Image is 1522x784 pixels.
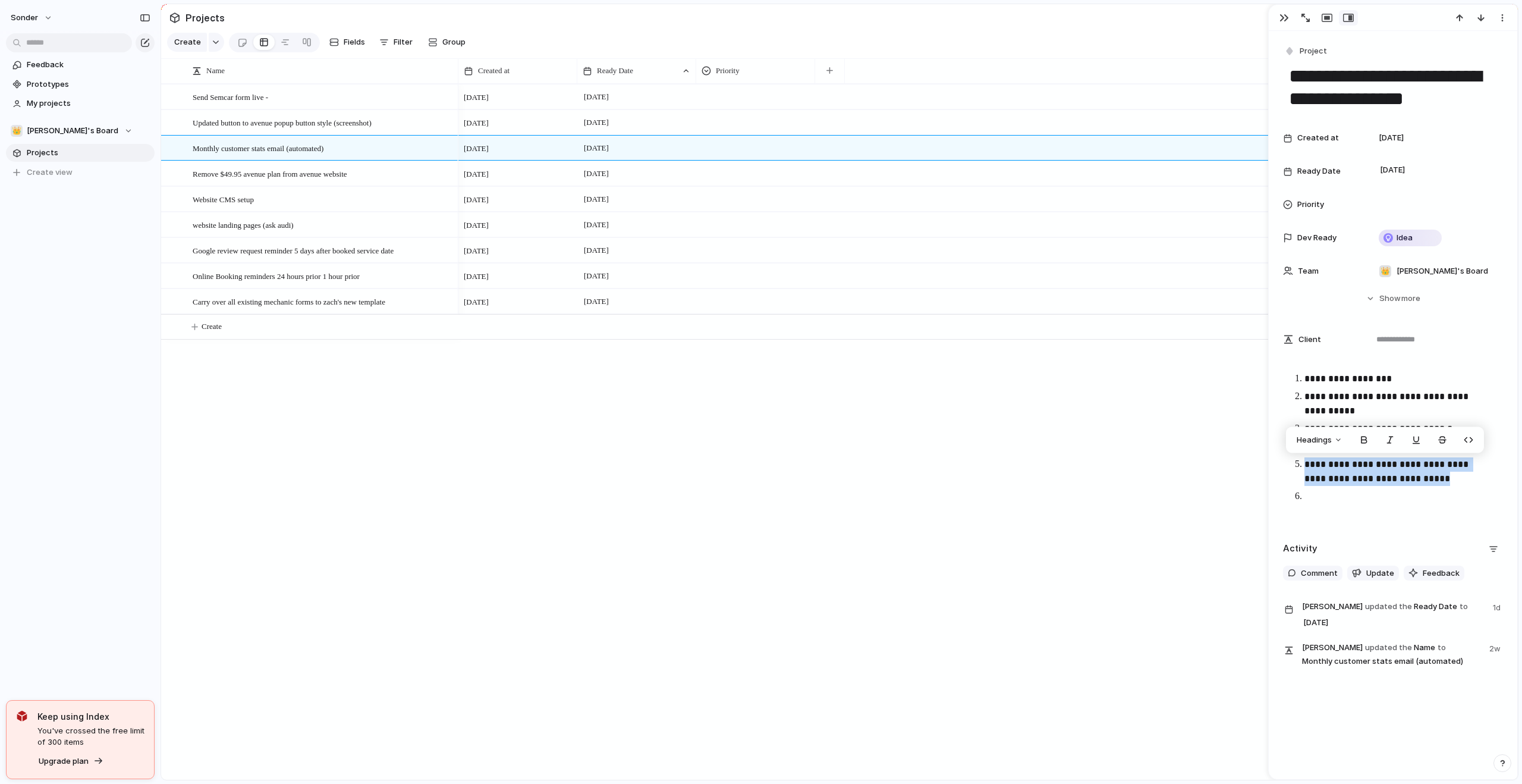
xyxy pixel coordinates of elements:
[174,36,201,48] span: Create
[27,98,150,109] span: My projects
[464,143,489,155] span: [DATE]
[581,294,612,309] span: [DATE]
[193,115,372,129] span: Updated button to avenue popup button style (screenshot)
[1347,566,1399,581] button: Update
[1297,434,1332,446] span: Headings
[1297,199,1324,211] span: Priority
[1282,43,1331,60] button: Project
[27,59,150,71] span: Feedback
[6,144,155,162] a: Projects
[1298,334,1321,346] span: Client
[11,12,38,24] span: sonder
[1377,163,1408,177] span: [DATE]
[1489,641,1503,655] span: 2w
[6,56,155,74] a: Feedback
[202,321,222,333] span: Create
[1397,232,1413,244] span: Idea
[581,115,612,130] span: [DATE]
[464,219,489,231] span: [DATE]
[37,725,144,748] span: You've crossed the free limit of 300 items
[1300,45,1327,57] span: Project
[581,243,612,258] span: [DATE]
[1298,265,1319,277] span: Team
[464,296,489,308] span: [DATE]
[442,36,466,48] span: Group
[193,141,323,155] span: Monthly customer stats email (automated)
[581,192,612,206] span: [DATE]
[1438,642,1446,654] span: to
[581,90,612,104] span: [DATE]
[5,8,59,27] button: sonder
[464,92,489,104] span: [DATE]
[1283,288,1503,309] button: Showmore
[27,147,150,159] span: Projects
[183,7,227,29] span: Projects
[1302,642,1363,654] span: [PERSON_NAME]
[167,33,207,52] button: Create
[1365,642,1412,654] span: updated the
[6,95,155,112] a: My projects
[1297,165,1341,177] span: Ready Date
[1379,265,1391,277] div: 👑
[1493,600,1503,614] span: 1d
[1302,641,1482,667] span: Name Monthly customer stats email (automated)
[1302,600,1486,631] span: Ready Date
[464,194,489,206] span: [DATE]
[1460,601,1468,613] span: to
[27,167,73,178] span: Create view
[193,243,394,257] span: Google review request reminder 5 days after booked service date
[11,125,23,137] div: 👑
[6,122,155,140] button: 👑[PERSON_NAME]'s Board
[6,76,155,93] a: Prototypes
[1283,566,1342,581] button: Comment
[193,90,268,104] span: Send Semcar form live -
[375,33,417,52] button: Filter
[581,218,612,232] span: [DATE]
[193,294,385,308] span: Carry over all existing mechanic forms to zach's new template
[37,710,144,723] span: Keep using Index
[1401,293,1420,305] span: more
[193,218,294,231] span: website landing pages (ask audi)
[6,164,155,181] button: Create view
[35,753,107,770] button: Upgrade plan
[193,167,347,180] span: Remove $49.95 avenue plan from avenue website
[1366,567,1394,579] span: Update
[1423,567,1460,579] span: Feedback
[27,79,150,90] span: Prototypes
[581,269,612,283] span: [DATE]
[422,33,471,52] button: Group
[464,168,489,180] span: [DATE]
[1365,601,1412,613] span: updated the
[1379,293,1401,305] span: Show
[193,269,360,283] span: Online Booking reminders 24 hours prior 1 hour prior
[27,125,118,137] span: [PERSON_NAME]'s Board
[597,65,633,77] span: Ready Date
[1297,132,1339,144] span: Created at
[1297,232,1337,244] span: Dev Ready
[1300,616,1332,630] span: [DATE]
[464,245,489,257] span: [DATE]
[716,65,740,77] span: Priority
[1397,265,1488,277] span: [PERSON_NAME]'s Board
[1404,566,1464,581] button: Feedback
[478,65,510,77] span: Created at
[206,65,225,77] span: Name
[344,36,365,48] span: Fields
[1379,132,1404,144] span: [DATE]
[1302,601,1363,613] span: [PERSON_NAME]
[1301,567,1338,579] span: Comment
[464,117,489,129] span: [DATE]
[581,141,612,155] span: [DATE]
[394,36,413,48] span: Filter
[1283,542,1317,556] h2: Activity
[464,271,489,283] span: [DATE]
[193,192,254,206] span: Website CMS setup
[325,33,370,52] button: Fields
[39,755,89,767] span: Upgrade plan
[581,167,612,181] span: [DATE]
[1290,431,1350,450] button: Headings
